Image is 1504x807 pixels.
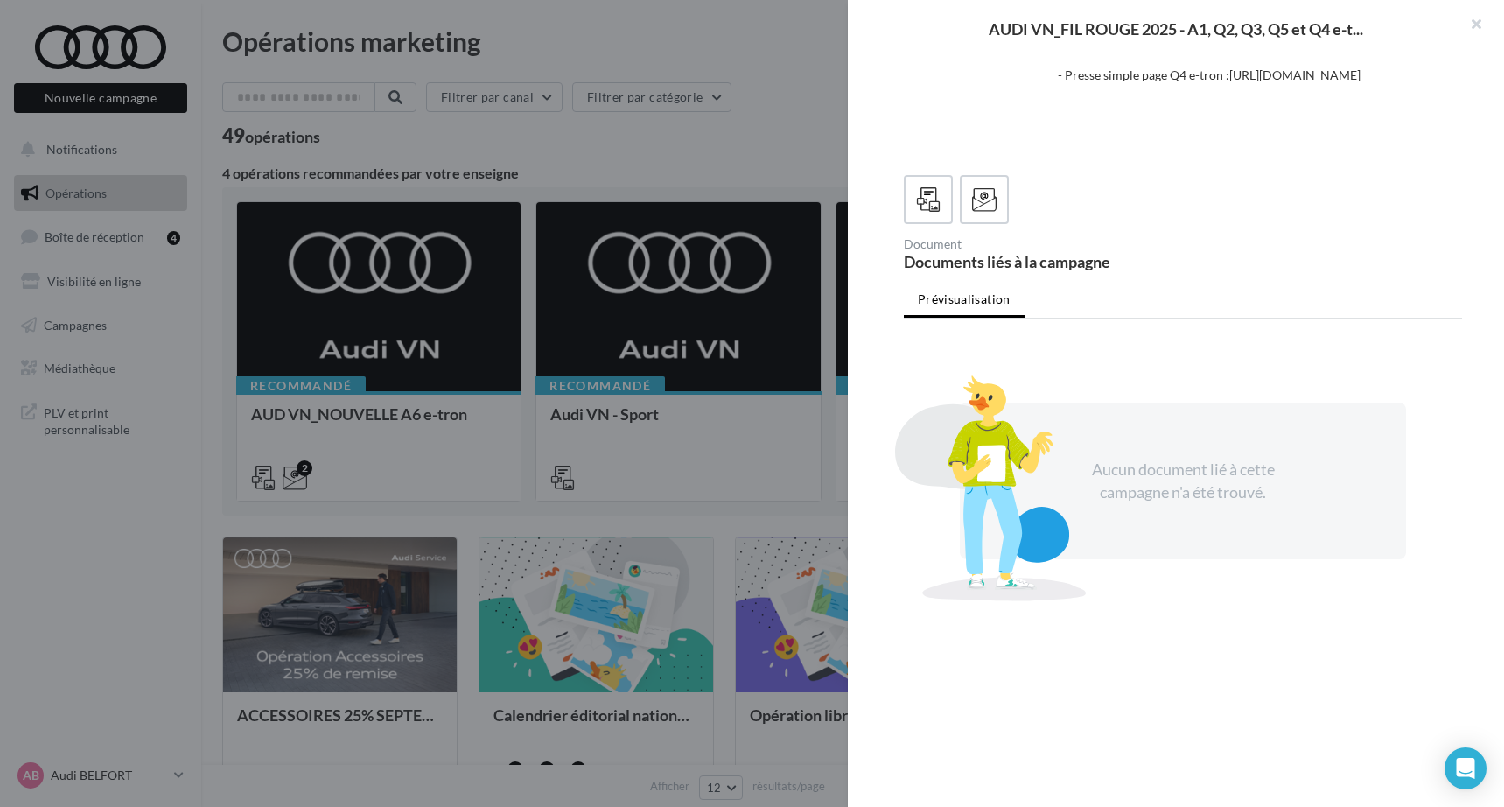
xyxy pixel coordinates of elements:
[989,21,1363,37] span: AUDI VN_FIL ROUGE 2025 - A1, Q2, Q3, Q5 et Q4 e-t...
[904,254,1176,270] div: Documents liés à la campagne
[1072,459,1294,503] div: Aucun document lié à cette campagne n'a été trouvé.
[904,238,1176,250] div: Document
[1445,747,1487,789] div: Open Intercom Messenger
[1229,67,1361,82] a: [URL][DOMAIN_NAME]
